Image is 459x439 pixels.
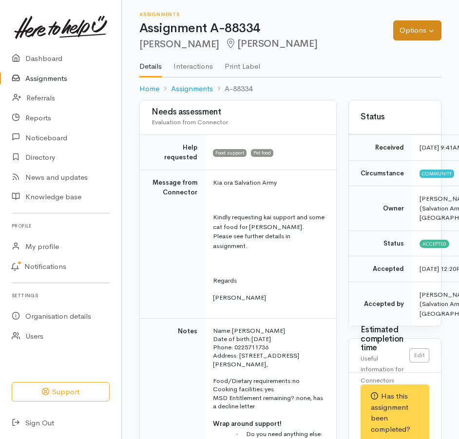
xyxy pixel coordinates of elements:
[246,430,323,438] span: Do you need anything else:
[173,49,213,76] a: Interactions
[349,256,412,282] td: Accepted
[232,326,285,335] span: [PERSON_NAME]
[213,276,325,286] p: Regards
[213,394,323,410] span: none, has a decline letter
[213,335,251,343] span: Date of birth:
[292,377,300,385] span: no
[251,149,273,157] span: Pet food
[213,394,296,402] span: MSD Entitlement remaining?:
[213,326,232,335] span: Name:
[213,212,325,250] p: Kindly requesting kai support and some cat food for [PERSON_NAME]. Please see further details in ...
[420,240,449,248] span: Accepted
[139,38,393,50] h2: [PERSON_NAME]
[265,385,274,393] span: yes
[213,420,282,428] span: Wrap around support!
[420,170,454,177] span: Community
[140,170,205,319] td: Message from Connector
[139,77,441,100] nav: breadcrumb
[213,293,325,303] p: [PERSON_NAME]
[152,118,228,126] span: Evaluation from Connector
[213,377,292,385] span: Food/Dietary requirements:
[12,289,110,302] h6: Settings
[213,351,238,360] span: Address:
[139,21,393,36] h1: Assignment A-88334
[213,385,265,393] span: Cooking facilities:
[213,343,233,351] span: Phone:
[213,83,252,95] li: A-88334
[349,282,412,326] td: Accepted by
[349,160,412,186] td: Circumstance
[12,382,110,402] button: Support
[409,348,429,363] a: Edit
[349,230,412,256] td: Status
[361,325,409,353] h3: Estimated completion time
[139,12,393,17] h6: Assignments
[361,113,429,122] h3: Status
[213,178,325,188] p: Kia ora Salvation Army
[234,343,268,351] span: 0225711736
[225,49,260,76] a: Print Label
[171,83,213,95] a: Assignments
[152,108,325,117] h3: Needs assessment
[225,38,317,50] span: [PERSON_NAME]
[349,135,412,161] td: Received
[140,135,205,170] td: Help requested
[139,83,159,95] a: Home
[236,430,246,438] span: ·
[393,20,441,40] button: Options
[213,149,247,157] span: Food support
[349,186,412,231] td: Owner
[361,354,403,384] span: Useful information for Connectors
[139,49,162,77] a: Details
[12,219,110,232] h6: Profile
[251,335,271,343] span: [DATE]
[213,351,299,368] span: [STREET_ADDRESS][PERSON_NAME],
